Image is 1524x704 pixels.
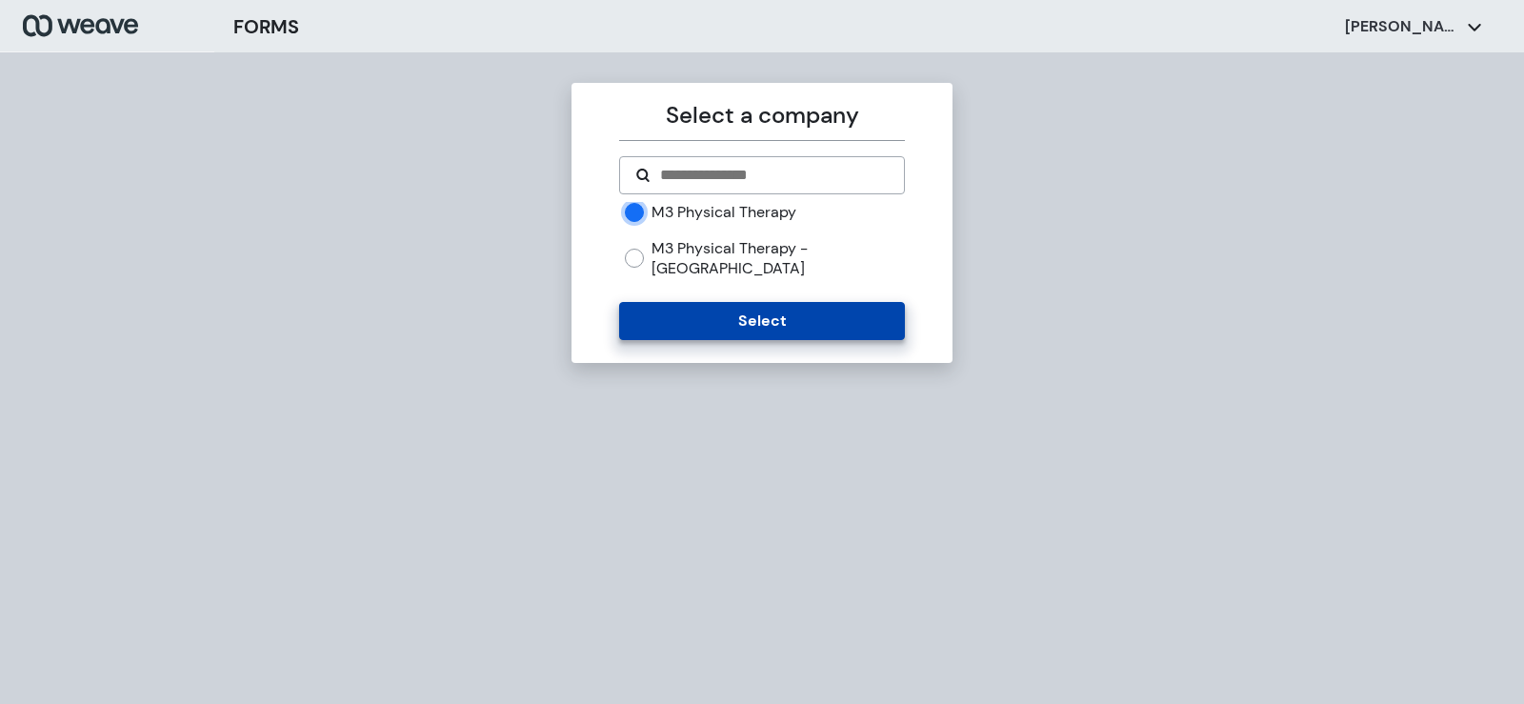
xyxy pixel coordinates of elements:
[658,164,888,187] input: Search
[1345,16,1459,37] p: [PERSON_NAME]
[619,302,904,340] button: Select
[233,12,299,41] h3: FORMS
[652,202,796,223] label: M3 Physical Therapy
[652,238,904,279] label: M3 Physical Therapy - [GEOGRAPHIC_DATA]
[619,98,904,132] p: Select a company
